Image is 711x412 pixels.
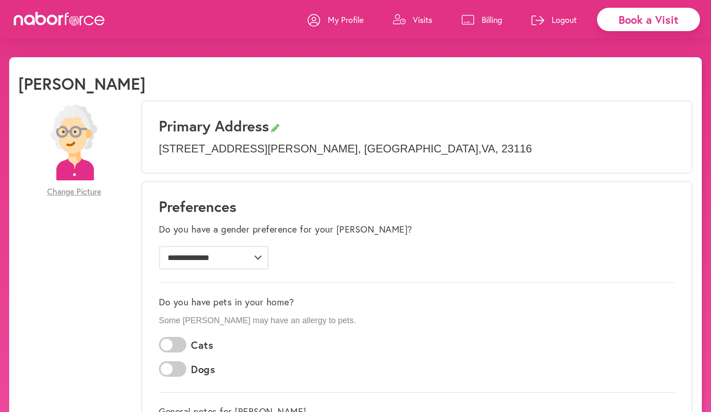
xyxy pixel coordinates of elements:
[159,198,675,215] h1: Preferences
[36,105,112,180] img: efc20bcf08b0dac87679abea64c1faab.png
[532,6,577,33] a: Logout
[159,142,675,156] p: [STREET_ADDRESS][PERSON_NAME] , [GEOGRAPHIC_DATA] , VA , 23116
[552,14,577,25] p: Logout
[191,363,215,375] label: Dogs
[18,74,146,93] h1: [PERSON_NAME]
[597,8,700,31] div: Book a Visit
[47,187,101,197] span: Change Picture
[159,316,675,326] p: Some [PERSON_NAME] may have an allergy to pets.
[308,6,364,33] a: My Profile
[159,297,294,308] label: Do you have pets in your home?
[461,6,502,33] a: Billing
[482,14,502,25] p: Billing
[413,14,432,25] p: Visits
[328,14,364,25] p: My Profile
[159,117,675,135] h3: Primary Address
[191,339,213,351] label: Cats
[393,6,432,33] a: Visits
[159,224,412,235] label: Do you have a gender preference for your [PERSON_NAME]?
